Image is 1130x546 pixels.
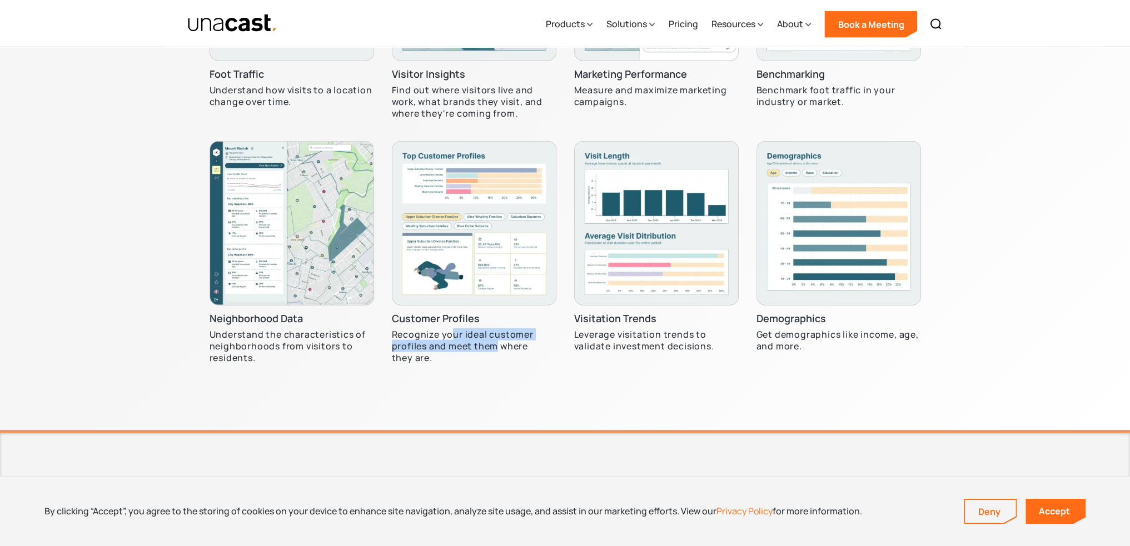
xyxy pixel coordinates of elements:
[711,17,755,31] div: Resources
[545,2,593,47] div: Products
[756,141,921,305] img: A chart showing an age breakdown.
[668,2,698,47] a: Pricing
[187,14,278,33] img: Unacast text logo
[756,68,825,81] h3: Benchmarking
[756,329,921,352] p: Get demographics like income, age, and more.
[574,329,739,352] p: Leverage visitation trends to validate investment decisions.
[1026,499,1086,524] a: Accept
[210,312,303,325] h3: Neighborhood Data
[187,14,278,33] a: home
[711,2,763,47] div: Resources
[574,312,656,325] h3: Visitation Trends
[606,2,655,47] div: Solutions
[606,17,646,31] div: Solutions
[824,11,917,38] a: Book a Meeting
[44,505,862,517] div: By clicking “Accept”, you agree to the storing of cookies on your device to enhance site navigati...
[574,141,739,305] img: A chart showing average visit length, and another chart showing average visit distribution.
[392,312,480,325] h3: Customer Profiles
[210,84,374,108] p: Understand how visits to a location change over time.
[776,17,803,31] div: About
[392,329,556,363] p: Recognize your ideal customer profiles and meet them where they are.
[574,68,687,81] h3: Marketing Performance
[545,17,584,31] div: Products
[392,84,556,119] p: Find out where visitors live and work, what brands they visit, and where they're coming from.
[716,505,773,517] a: Privacy Policy
[574,84,739,108] p: Measure and maximize marketing campaigns.
[756,84,921,108] p: Benchmark foot traffic in your industry or market.
[392,68,465,81] h3: Visitor Insights
[756,312,826,325] h3: Demographics
[965,500,1016,523] a: Deny
[210,68,264,81] h3: Foot Traffic
[392,141,556,305] img: A chart that shows the customer profile breakdown of an area.
[776,2,811,47] div: About
[210,329,374,363] p: Understand the characteristics of neighborhoods from visitors to residents.
[929,18,943,31] img: Search icon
